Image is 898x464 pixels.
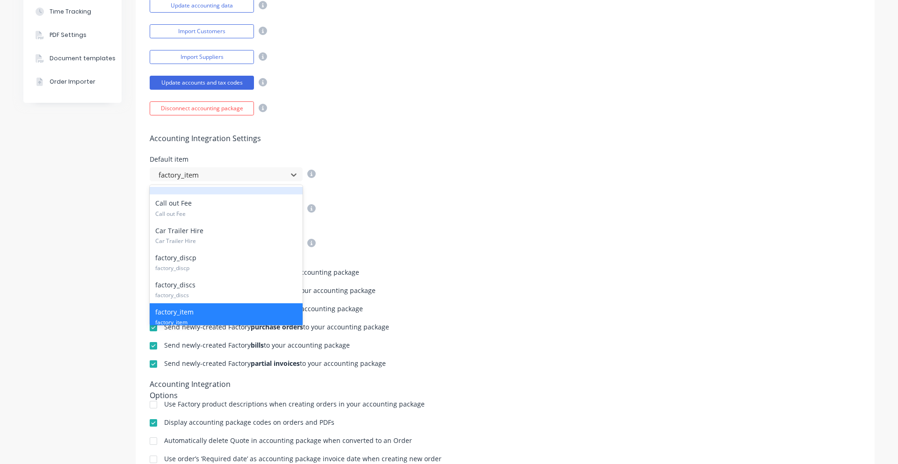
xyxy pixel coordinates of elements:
[150,24,254,38] button: Import Customers
[164,324,389,330] div: Send newly-created Factory to your accounting package
[164,456,442,462] div: Use order’s ‘Required date’ as accounting package invoice date when creating new order
[50,7,91,16] div: Time Tracking
[251,341,264,350] b: bills
[155,291,297,300] span: factory_discs
[150,276,303,303] div: factory_discs
[251,359,300,368] b: partial invoices
[150,156,316,163] div: Default item
[150,76,254,90] button: Update accounts and tax codes
[164,437,412,444] div: Automatically delete Quote in accounting package when converted to an Order
[150,101,254,115] button: Disconnect accounting package
[251,322,303,331] b: purchase orders
[155,210,297,218] span: Call out Fee
[23,70,122,93] button: Order Importer
[150,222,303,249] div: Car Trailer Hire
[164,342,350,349] div: Send newly-created Factory to your accounting package
[50,78,95,86] div: Order Importer
[150,303,303,330] div: factory_item
[150,134,861,143] h5: Accounting Integration Settings
[150,50,254,64] button: Import Suppliers
[23,47,122,70] button: Document templates
[23,23,122,47] button: PDF Settings
[155,264,297,272] span: factory_discp
[164,419,334,426] div: Display accounting package codes on orders and PDFs
[50,31,87,39] div: PDF Settings
[164,360,386,367] div: Send newly-created Factory to your accounting package
[150,194,303,221] div: Call out Fee
[150,249,303,276] div: factory_discp
[150,378,260,392] div: Accounting Integration Options
[50,54,116,63] div: Document templates
[155,237,297,245] span: Car Trailer Hire
[155,318,297,327] span: factory_item
[164,401,425,407] div: Use Factory product descriptions when creating orders in your accounting package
